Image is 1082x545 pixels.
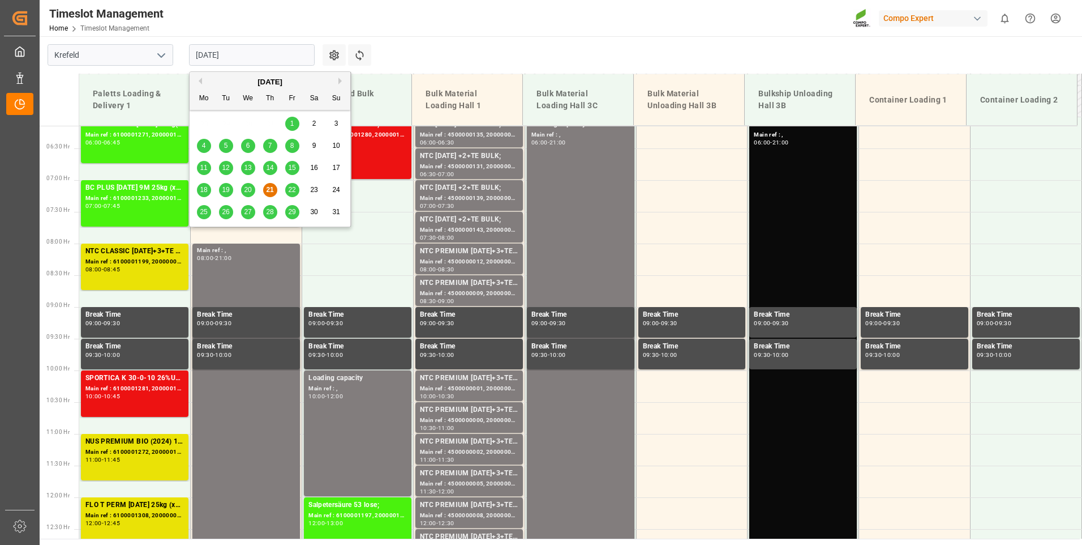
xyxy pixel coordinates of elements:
div: 11:00 [85,457,102,462]
div: - [436,321,438,326]
div: 10:00 [215,352,231,357]
div: Choose Sunday, August 3rd, 2025 [329,117,344,131]
div: Choose Tuesday, August 12th, 2025 [219,161,233,175]
span: 3 [334,120,338,127]
div: 12:30 [438,521,454,526]
span: 08:30 Hr [46,270,70,276]
div: 06:00 [85,140,102,145]
span: 2 [312,120,316,127]
div: 06:00 [531,140,548,145]
div: 09:30 [308,352,325,357]
div: Choose Wednesday, August 27th, 2025 [241,205,255,219]
div: Choose Tuesday, August 5th, 2025 [219,139,233,153]
div: Main ref : 6100001197, 2000001069; [308,511,407,521]
div: NTC CLASSIC [DATE]+3+TE 600kg BB; [85,246,184,257]
div: 06:00 [754,140,770,145]
div: 21:00 [215,256,231,261]
div: - [102,203,104,208]
div: 12:00 [327,394,343,399]
div: - [548,321,549,326]
div: Choose Wednesday, August 13th, 2025 [241,161,255,175]
div: 08:00 [197,256,213,261]
div: Paletts Loading & Delivery 1 [88,83,181,116]
div: Salpetersäure 53 lose; [308,500,407,511]
div: 12:45 [104,521,120,526]
div: 07:30 [420,235,436,240]
div: 09:30 [438,321,454,326]
div: Main ref : 6100001233, 2000001049; [85,194,184,203]
div: Bulkship Unloading Hall 3B [754,83,846,116]
div: Break Time [308,341,407,352]
div: 09:00 [977,321,993,326]
div: FLO T PERM [DATE] 25kg (x40) INT; [85,500,184,511]
span: 11:30 Hr [46,461,70,467]
div: - [325,394,327,399]
div: - [436,235,438,240]
span: 10:30 Hr [46,397,70,403]
div: Th [263,92,277,106]
span: 20 [244,186,251,194]
div: NTC PREMIUM [DATE]+3+TE BULK; [420,278,518,289]
div: Break Time [643,341,741,352]
img: Screenshot%202023-09-29%20at%2010.02.21.png_1712312052.png [853,8,871,28]
div: - [102,321,104,326]
div: Main ref : 4500000143, 2000000058; [420,225,518,235]
div: Choose Friday, August 29th, 2025 [285,205,299,219]
div: - [102,140,104,145]
div: - [882,321,883,326]
div: 12:00 [420,521,436,526]
div: Choose Thursday, August 21st, 2025 [263,183,277,197]
div: Break Time [531,309,630,321]
div: Break Time [531,341,630,352]
div: Choose Sunday, August 10th, 2025 [329,139,344,153]
div: Choose Thursday, August 14th, 2025 [263,161,277,175]
span: 11 [200,164,207,172]
div: 10:00 [104,352,120,357]
div: - [325,521,327,526]
div: 10:00 [549,352,566,357]
div: NTC PREMIUM [DATE]+3+TE BULK; [420,468,518,479]
span: 26 [222,208,229,216]
div: NTC PREMIUM [DATE]+3+TE BULK; [420,246,518,257]
div: 09:00 [85,321,102,326]
div: 06:30 [438,140,454,145]
div: Break Time [85,341,184,352]
div: 11:45 [104,457,120,462]
span: 30 [310,208,317,216]
div: Main ref : , [308,384,407,394]
button: show 0 new notifications [992,6,1017,31]
div: 07:00 [85,203,102,208]
span: 23 [310,186,317,194]
div: Break Time [977,341,1075,352]
div: 09:30 [420,352,436,357]
span: 5 [224,142,228,150]
div: 09:00 [420,321,436,326]
div: NTC PREMIUM [DATE]+3+TE BULK; [420,373,518,384]
div: SPORTICA K 30-0-10 26%UH 25kg (x40) INT;FLO T PERM [DATE] 25kg (x40) INT;BLK CLASSIC [DATE] 25kg(... [85,373,184,384]
div: 11:00 [438,425,454,431]
div: 09:00 [865,321,882,326]
input: Type to search/select [48,44,173,66]
div: Choose Monday, August 18th, 2025 [197,183,211,197]
div: Break Time [197,341,295,352]
div: 09:30 [104,321,120,326]
span: 10:00 Hr [46,365,70,372]
span: 12:00 Hr [46,492,70,499]
div: Break Time [308,309,407,321]
span: 19 [222,186,229,194]
div: Choose Friday, August 8th, 2025 [285,139,299,153]
div: 09:30 [215,321,231,326]
div: 10:30 [438,394,454,399]
div: - [436,521,438,526]
div: Loading capacity [308,373,407,384]
div: - [659,352,660,357]
div: Main ref : 6100001281, 2000001115; [85,384,184,394]
span: 17 [332,164,340,172]
div: 09:30 [197,352,213,357]
div: 21:00 [772,140,789,145]
div: Choose Sunday, August 24th, 2025 [329,183,344,197]
div: - [770,321,772,326]
span: 14 [266,164,273,172]
span: 7 [268,142,272,150]
div: 10:00 [995,352,1011,357]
